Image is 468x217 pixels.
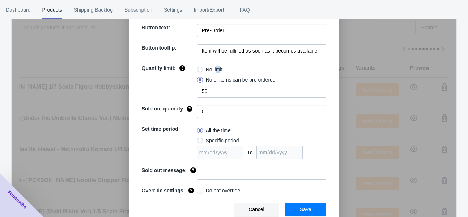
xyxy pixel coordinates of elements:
[206,127,231,134] span: All the time
[206,137,239,144] span: Specific period
[142,126,180,132] span: Set time period:
[124,0,152,19] span: Subscription
[194,0,224,19] span: Import/Export
[206,66,223,73] span: No limit
[234,203,279,216] button: Cancel
[142,25,170,30] span: Button text:
[206,187,241,194] span: Do not override
[247,150,253,155] span: To
[142,45,176,51] span: Button tooltip:
[206,76,276,83] span: No of items can be pre ordered
[142,188,185,193] span: Override settings:
[42,0,62,19] span: Products
[6,0,31,19] span: Dashboard
[248,206,264,212] span: Cancel
[142,167,187,173] span: Sold out message:
[74,0,113,19] span: Shipping Backlog
[142,106,183,112] span: Sold out quantity
[164,0,182,19] span: Settings
[300,206,311,212] span: Save
[142,65,176,71] span: Quantity limit:
[7,189,28,210] span: Subscribe
[285,203,326,216] button: Save
[236,0,254,19] span: FAQ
